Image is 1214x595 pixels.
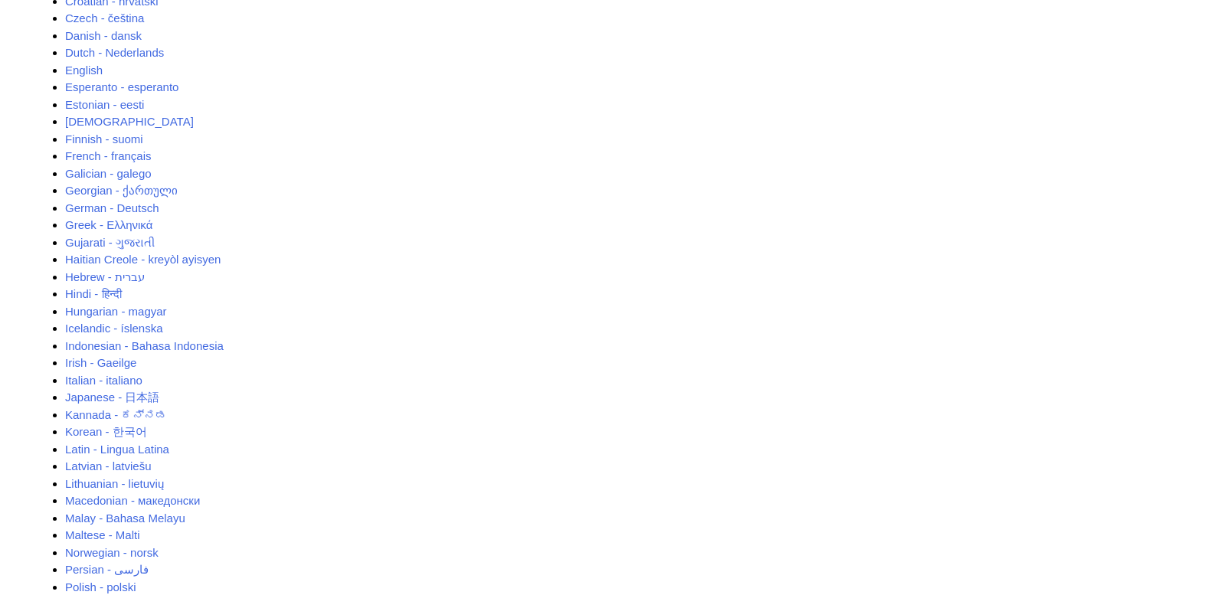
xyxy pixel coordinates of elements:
a: Latvian - latviešu [65,459,152,472]
a: Malay - Bahasa Melayu [65,512,185,525]
a: Danish - dansk [65,29,142,42]
a: Indonesian - Bahasa Indonesia [65,339,224,352]
a: Icelandic - íslenska [65,322,163,335]
a: Estonian - eesti [65,98,144,111]
a: Dutch - Nederlands [65,46,164,59]
a: [DEMOGRAPHIC_DATA] [65,115,194,128]
a: Lithuanian - lietuvių [65,477,164,490]
a: Czech - čeština [65,11,144,25]
a: Italian - italiano [65,374,142,387]
a: Haitian Creole - kreyòl ayisyen [65,253,221,266]
a: Hindi - हिन्दी [65,287,122,300]
a: Kannada - ಕನ್ನಡ [65,408,167,421]
a: Maltese - Malti [65,528,140,541]
a: Hebrew - ‎‫עברית‬‎ [65,270,145,283]
a: Polish - polski [65,580,136,593]
a: German - Deutsch [65,201,159,214]
a: Persian - ‎‫فارسی‬‎ [65,563,149,576]
a: French - français [65,149,152,162]
a: Norwegian - norsk [65,546,159,559]
a: Japanese - 日本語 [65,391,159,404]
a: English [65,64,103,77]
a: Galician - galego [65,167,152,180]
a: Greek - Ελληνικά [65,218,152,231]
a: Irish - Gaeilge [65,356,136,369]
a: Georgian - ქართული [65,184,178,197]
a: Macedonian - македонски [65,494,200,507]
a: Esperanto - esperanto [65,80,178,93]
a: Korean - 한국어 [65,425,147,438]
a: Latin - Lingua Latina [65,443,169,456]
a: Gujarati - ગુજરાતી [65,236,155,249]
a: Finnish - suomi [65,132,143,145]
a: Hungarian - magyar [65,305,167,318]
